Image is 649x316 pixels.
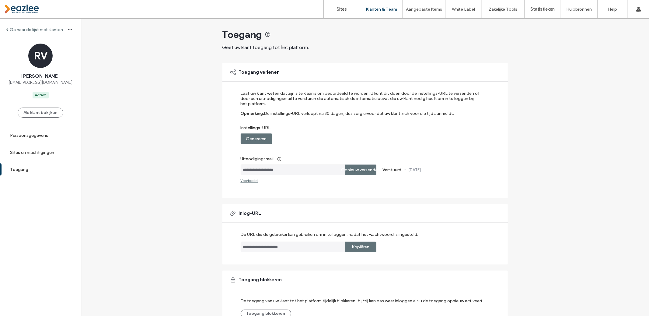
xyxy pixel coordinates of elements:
span: [PERSON_NAME] [21,73,60,80]
label: Persoonsgegevens [10,133,48,138]
label: Ga naar de lijst met klanten [10,27,63,32]
label: Verstuurd [383,167,402,172]
div: Actief [35,92,46,98]
label: Instellings-URL [241,125,481,133]
label: Hulpbronnen [567,7,592,12]
label: White Label [452,7,475,12]
label: De instellings-URL verloopt na 30 dagen, dus zorg ervoor dat uw klant zich vóór die tijd aanmeldt. [264,111,455,125]
span: Toegang [222,28,262,41]
label: Klanten & Team [366,7,397,12]
span: Toegang blokkeren [239,276,282,283]
label: Opnieuw verzenden [341,164,380,176]
div: RV [28,44,53,68]
label: Uitnodigingsmail [241,153,481,165]
label: De toegang van uw klant tot het platform tijdelijk blokkeren. Hij/zij kan pas weer inloggen als u... [241,295,484,307]
label: De URL die de gebruiker kan gebruiken om in te loggen, nadat het wachtwoord is ingesteld. [241,232,419,242]
label: Statistieken [531,6,555,12]
div: Voorbeeld [241,178,258,183]
label: Toegang [10,167,28,172]
label: Genereren [246,133,267,144]
label: Aangepaste Items [406,7,442,12]
label: Kopiëren [352,241,369,253]
label: [DATE] [409,168,421,172]
button: Als klant bekijken [18,108,63,118]
label: Opmerking: [241,111,264,125]
span: Geef uw klant toegang tot het platform. [222,44,309,50]
span: [EMAIL_ADDRESS][DOMAIN_NAME] [9,80,72,86]
span: Help [14,4,26,10]
label: Sites en machtigingen [10,150,54,155]
span: Inlog-URL [239,210,261,217]
span: Toegang verlenen [239,69,280,76]
label: Laat uw klant weten dat zijn site klaar is om beoordeeld te worden. U kunt dit doen door de inste... [241,91,481,111]
label: Sites [337,6,347,12]
label: Help [608,7,617,12]
label: Zakelijke Tools [489,7,518,12]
